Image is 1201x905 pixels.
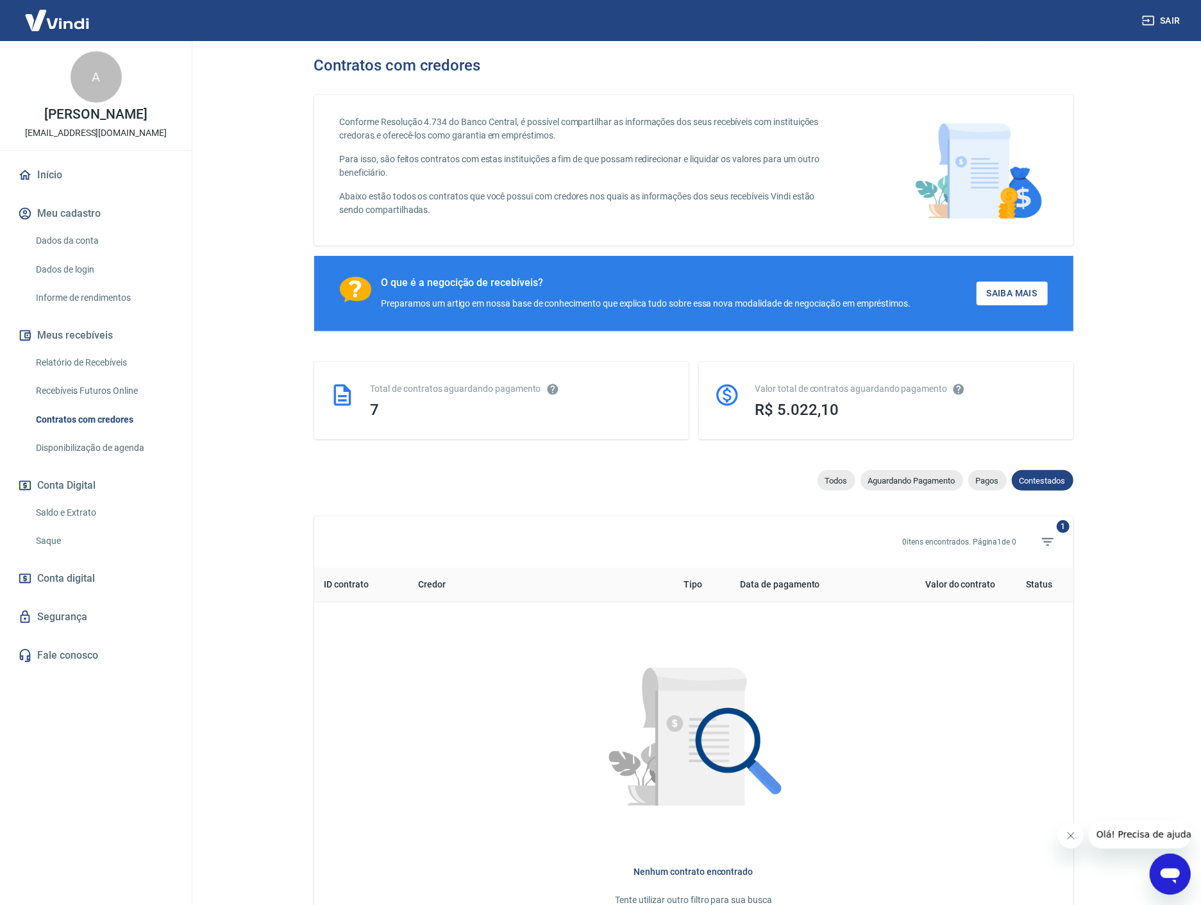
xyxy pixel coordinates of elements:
[818,476,855,486] span: Todos
[31,378,176,404] a: Recebíveis Futuros Online
[1032,527,1063,557] span: Filtros
[755,382,1058,396] div: Valor total de contratos aguardando pagamento
[1139,9,1186,33] button: Sair
[952,383,965,396] svg: O valor comprometido não se refere a pagamentos pendentes na Vindi e sim como garantia a outras i...
[730,568,875,602] th: Data de pagamento
[15,321,176,350] button: Meus recebíveis
[31,528,176,554] a: Saque
[335,865,1053,878] h6: Nenhum contrato encontrado
[861,470,963,491] div: Aguardando Pagamento
[314,568,408,602] th: ID contrato
[615,895,772,905] span: Tente utilizar outro filtro para sua busca
[909,115,1048,225] img: main-image.9f1869c469d712ad33ce.png
[1012,470,1073,491] div: Contestados
[340,153,836,180] p: Para isso, são feitos contratos com estas instituições a fim de que possam redirecionar e liquida...
[1150,854,1191,895] iframe: Botão para abrir a janela de mensagens
[340,115,836,142] p: Conforme Resolução 4.734 do Banco Central, é possível compartilhar as informações dos seus recebí...
[875,568,1005,602] th: Valor do contrato
[1012,476,1073,486] span: Contestados
[31,228,176,254] a: Dados da conta
[15,603,176,631] a: Segurança
[371,401,673,419] div: 7
[1058,823,1084,849] iframe: Fechar mensagem
[15,1,99,40] img: Vindi
[15,564,176,593] a: Conta digital
[31,500,176,526] a: Saldo e Extrato
[15,161,176,189] a: Início
[71,51,122,103] div: A
[44,108,147,121] p: [PERSON_NAME]
[382,297,911,310] div: Preparamos um artigo em nossa base de conhecimento que explica tudo sobre essa nova modalidade de...
[968,470,1007,491] div: Pagos
[1057,520,1070,533] span: 1
[31,285,176,311] a: Informe de rendimentos
[15,641,176,670] a: Fale conosco
[575,623,812,860] img: Nenhum item encontrado
[15,199,176,228] button: Meu cadastro
[340,190,836,217] p: Abaixo estão todos os contratos que você possui com credores nos quais as informações dos seus re...
[861,476,963,486] span: Aguardando Pagamento
[674,568,730,602] th: Tipo
[15,471,176,500] button: Conta Digital
[903,536,1017,548] p: 0 itens encontrados. Página 1 de 0
[382,276,911,289] div: O que é a negocição de recebíveis?
[1089,820,1191,849] iframe: Mensagem da empresa
[31,407,176,433] a: Contratos com credores
[340,276,371,303] img: Ícone com um ponto de interrogação.
[314,56,481,74] h3: Contratos com credores
[37,570,95,588] span: Conta digital
[408,568,673,602] th: Credor
[31,435,176,461] a: Disponibilização de agenda
[755,401,839,419] span: R$ 5.022,10
[31,257,176,283] a: Dados de login
[25,126,167,140] p: [EMAIL_ADDRESS][DOMAIN_NAME]
[371,382,673,396] div: Total de contratos aguardando pagamento
[968,476,1007,486] span: Pagos
[8,9,108,19] span: Olá! Precisa de ajuda?
[31,350,176,376] a: Relatório de Recebíveis
[1005,568,1073,602] th: Status
[546,383,559,396] svg: Esses contratos não se referem à Vindi, mas sim a outras instituições.
[818,470,855,491] div: Todos
[977,282,1048,305] a: Saiba Mais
